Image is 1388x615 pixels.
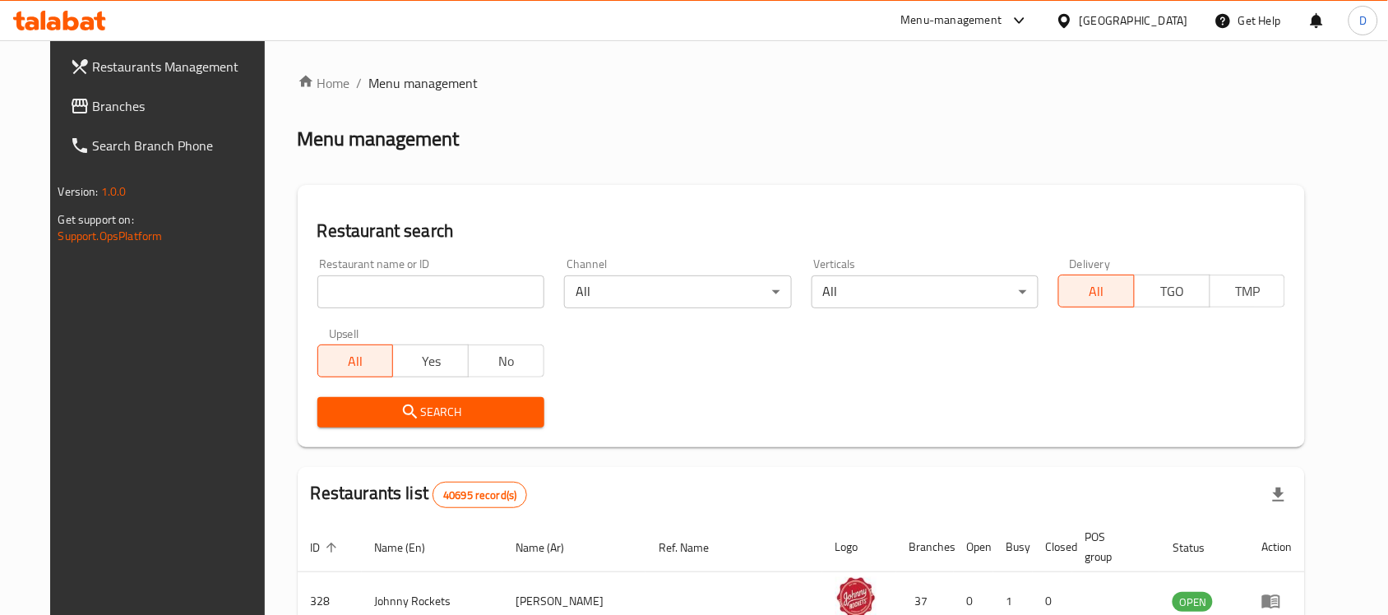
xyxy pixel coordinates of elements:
span: Name (Ar) [516,538,585,557]
button: All [317,344,394,377]
h2: Menu management [298,126,460,152]
span: Version: [58,181,99,202]
div: All [812,275,1039,308]
button: Search [317,397,544,428]
button: Yes [392,344,469,377]
th: Open [954,522,993,572]
th: Action [1248,522,1305,572]
nav: breadcrumb [298,73,1306,93]
div: All [564,275,791,308]
span: No [475,349,538,373]
span: POS group [1085,527,1140,566]
input: Search for restaurant name or ID.. [317,275,544,308]
a: Home [298,73,350,93]
span: Get support on: [58,209,134,230]
a: Branches [57,86,282,126]
button: No [468,344,544,377]
button: All [1058,275,1135,307]
div: Menu [1261,591,1292,611]
button: TGO [1134,275,1210,307]
span: Ref. Name [659,538,730,557]
span: TMP [1217,280,1279,303]
div: Export file [1259,475,1298,515]
span: All [325,349,387,373]
th: Closed [1033,522,1072,572]
button: TMP [1210,275,1286,307]
h2: Restaurants list [311,481,528,508]
span: D [1359,12,1367,30]
span: Name (En) [375,538,447,557]
span: Status [1173,538,1226,557]
span: Restaurants Management [93,57,269,76]
span: 40695 record(s) [433,488,526,503]
span: Branches [93,96,269,116]
a: Restaurants Management [57,47,282,86]
span: Yes [400,349,462,373]
span: TGO [1141,280,1204,303]
div: [GEOGRAPHIC_DATA] [1080,12,1188,30]
label: Upsell [329,328,359,340]
th: Logo [822,522,896,572]
span: ID [311,538,342,557]
span: OPEN [1173,593,1213,612]
h2: Restaurant search [317,219,1286,243]
label: Delivery [1070,258,1111,270]
div: Menu-management [901,11,1002,30]
span: Menu management [369,73,479,93]
div: OPEN [1173,592,1213,612]
li: / [357,73,363,93]
span: Search Branch Phone [93,136,269,155]
a: Support.OpsPlatform [58,225,163,247]
a: Search Branch Phone [57,126,282,165]
div: Total records count [433,482,527,508]
span: Search [331,402,531,423]
th: Branches [896,522,954,572]
span: All [1066,280,1128,303]
span: 1.0.0 [101,181,127,202]
th: Busy [993,522,1033,572]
